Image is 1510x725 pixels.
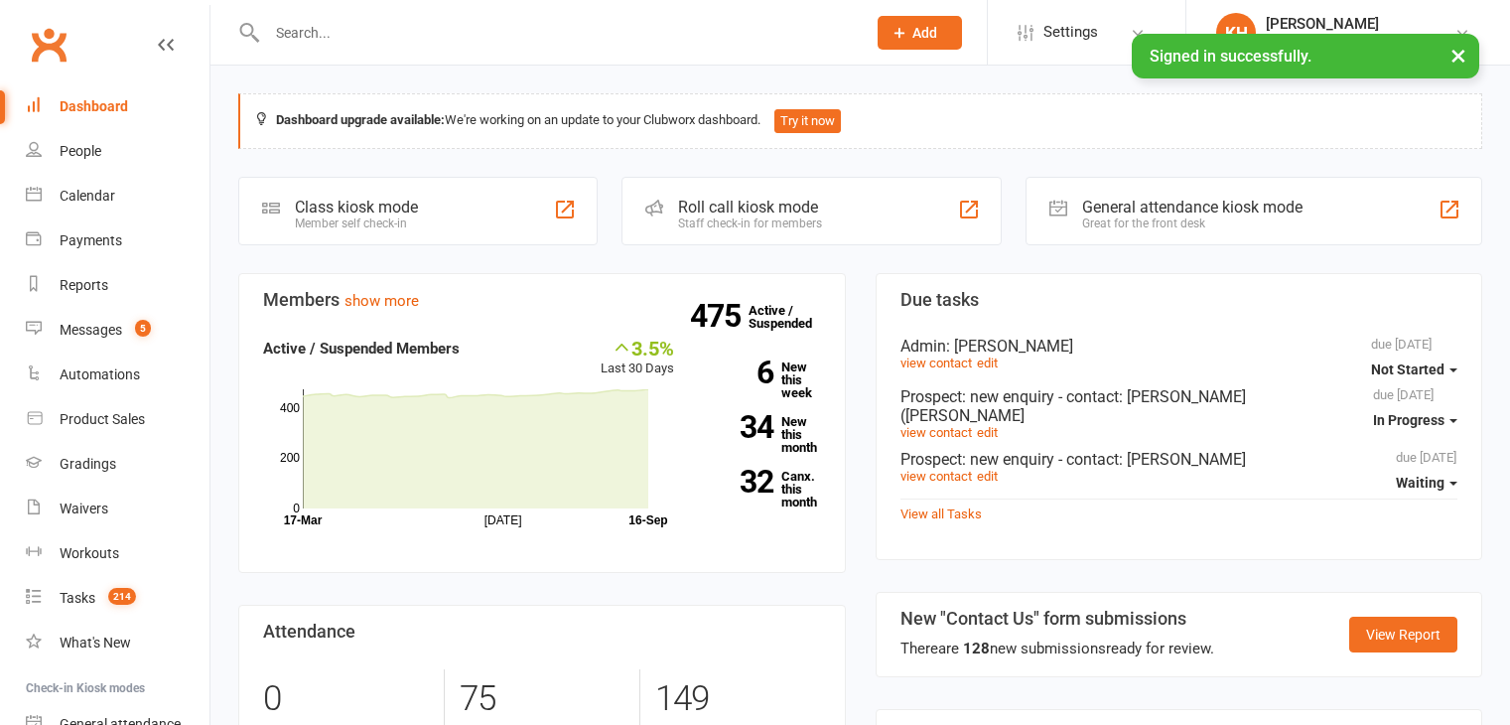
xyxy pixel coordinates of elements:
button: Try it now [774,109,841,133]
span: : [PERSON_NAME] [1119,450,1246,469]
strong: Active / Suspended Members [263,340,460,358]
a: 6New this week [704,361,821,399]
a: edit [977,356,998,370]
div: Messages [60,322,122,338]
div: Admin [900,337,1458,356]
div: There are new submissions ready for review. [900,637,1214,660]
div: Class kiosk mode [295,198,418,217]
div: General attendance kiosk mode [1082,198,1303,217]
div: What's New [60,635,131,651]
span: Settings [1043,10,1098,55]
span: 214 [108,588,136,605]
a: 475Active / Suspended [749,289,836,345]
a: Gradings [26,442,209,487]
a: 34New this month [704,415,821,454]
div: Product Sales [60,411,145,427]
span: Not Started [1371,362,1444,377]
strong: 6 [704,358,773,387]
h3: Due tasks [900,290,1458,310]
div: Tasks [60,590,95,606]
a: Waivers [26,487,209,531]
div: Reports [60,277,108,293]
div: Automations [60,366,140,382]
span: : [PERSON_NAME] [946,337,1073,356]
h3: Members [263,290,821,310]
div: KH [1216,13,1256,53]
a: view contact [900,356,972,370]
input: Search... [261,19,852,47]
a: Calendar [26,174,209,218]
div: Last 30 Days [601,337,674,379]
span: : [PERSON_NAME] ([PERSON_NAME] [900,387,1246,425]
button: Not Started [1371,352,1457,387]
strong: Dashboard upgrade available: [276,112,445,127]
a: edit [977,425,998,440]
strong: 34 [704,412,773,442]
span: Add [912,25,937,41]
h3: New "Contact Us" form submissions [900,609,1214,629]
div: Gradings [60,456,116,472]
a: Tasks 214 [26,576,209,621]
div: Member self check-in [295,217,418,230]
a: Automations [26,353,209,397]
a: Payments [26,218,209,263]
a: Product Sales [26,397,209,442]
button: Add [878,16,962,50]
span: 5 [135,320,151,337]
a: View Report [1349,617,1457,652]
a: view contact [900,469,972,484]
strong: 32 [704,467,773,497]
div: Workouts [60,545,119,561]
div: Waivers [60,501,108,516]
div: Great for the front desk [1082,217,1303,230]
div: [PERSON_NAME] [1266,15,1454,33]
span: Waiting [1396,475,1444,491]
a: Messages 5 [26,308,209,353]
a: Dashboard [26,84,209,129]
a: What's New [26,621,209,665]
div: Staff check-in for members [678,217,822,230]
a: show more [344,292,419,310]
div: Prospect: new enquiry - contact [900,387,1458,425]
a: Clubworx [24,20,73,70]
div: Prospect: new enquiry - contact [900,450,1458,469]
a: Reports [26,263,209,308]
a: edit [977,469,998,484]
div: Dashboard [60,98,128,114]
a: View all Tasks [900,507,982,521]
a: 32Canx. this month [704,470,821,508]
div: 3.5% [601,337,674,359]
strong: 128 [963,640,990,657]
strong: 475 [690,301,749,331]
div: We're working on an update to your Clubworx dashboard. [238,93,1482,149]
a: Workouts [26,531,209,576]
a: view contact [900,425,972,440]
a: People [26,129,209,174]
h3: Attendance [263,622,821,642]
div: Payments [60,232,122,248]
div: People [60,143,101,159]
div: Southside Muay Thai & Fitness [1266,33,1454,51]
div: Roll call kiosk mode [678,198,822,217]
button: × [1441,34,1476,76]
button: Waiting [1396,465,1457,501]
div: Calendar [60,188,115,204]
span: Signed in successfully. [1150,47,1311,66]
